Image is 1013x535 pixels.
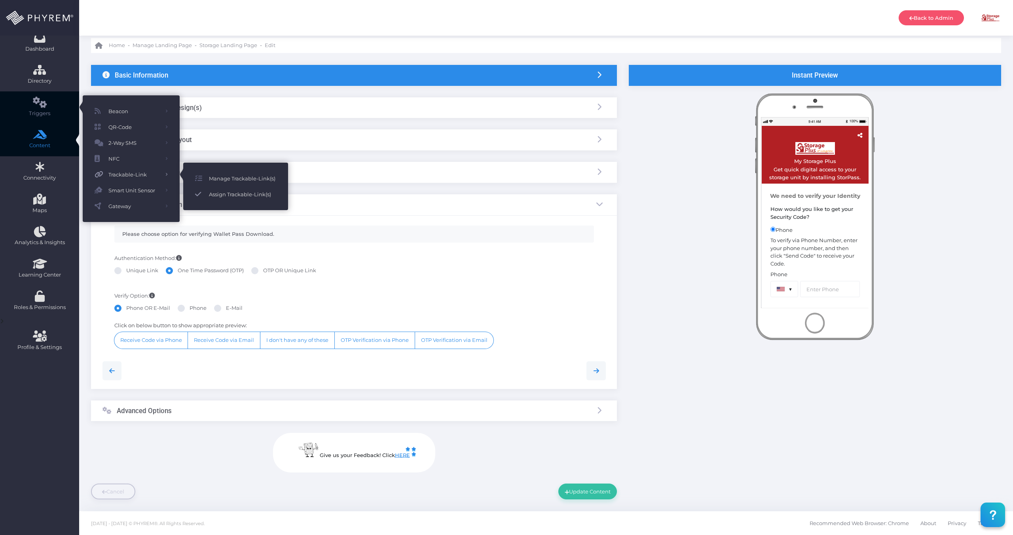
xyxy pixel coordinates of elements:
span: Beacon [108,106,160,116]
a: NFC [83,151,180,167]
a: Edit [265,38,275,53]
span: Profile & Settings [17,343,62,351]
label: Phone [178,304,207,312]
span: Learning Center [5,271,74,279]
h3: Basic Information [115,71,168,79]
span: Analytics & Insights [5,239,74,247]
button: Receive Code via Phone [114,332,188,349]
h3: Advanced Options [117,407,172,415]
a: Smart Unit Sensor [83,182,180,198]
span: Trackable-Link [108,169,160,180]
label: OTP OR Unique Link [251,267,316,275]
button: Receive Code via Email [188,332,260,349]
li: - [127,42,131,49]
label: Authentication Method: [114,254,182,262]
a: Home [95,38,125,53]
span: Roles & Permissions [5,304,74,311]
span: Storage Landing Page [199,42,257,49]
li: - [193,42,198,49]
a: Assign Trackable-Link(s) [183,186,288,202]
span: Give us your Feedback! Click [320,452,410,458]
label: Unique Link [114,267,158,275]
a: Back to Admin [899,10,964,25]
a: Beacon [83,103,180,119]
a: 2-Way SMS [83,135,180,151]
a: Gateway [83,198,180,214]
span: Maps [32,207,47,214]
span: Triggers [5,110,74,118]
a: Privacy [948,511,966,535]
a: Storage Landing Page [199,38,257,53]
a: Trackable-Link [83,167,180,182]
label: Verify Option: [114,292,155,300]
span: Connectivity [5,174,74,182]
span: QR-Code [108,122,160,132]
span: Home [109,42,125,49]
span: Dashboard [25,45,54,53]
h3: Instant Preview [792,71,838,79]
label: Phone OR E-Mail [114,304,170,312]
a: Cancel [91,484,135,499]
a: Manage Landing Page [133,38,192,53]
div: ... [114,332,494,349]
li: - [259,42,263,49]
span: Assign Trackable-Link(s) [209,189,276,199]
span: About [920,515,936,531]
a: T&C [978,511,988,535]
span: NFC [108,154,160,164]
span: Manage Landing Page [133,42,192,49]
span: Directory [5,77,74,85]
span: Recommended Web Browser: Chrome [810,515,909,531]
span: Manage Trackable-Link(s) [209,173,276,184]
span: Content [5,142,74,150]
button: Update Content [558,484,617,499]
span: 2-Way SMS [108,138,160,148]
button: I don't have any of these [260,332,334,349]
span: Privacy [948,515,966,531]
a: HERE [395,452,410,458]
span: T&C [978,515,988,531]
a: QR-Code [83,119,180,135]
label: Click on below button to show appropriate preview: [114,322,247,330]
span: Smart Unit Sensor [108,185,160,195]
a: About [920,511,936,535]
button: OTP Verification via Phone [335,332,415,349]
a: Recommended Web Browser: Chrome [810,511,909,535]
button: OTP Verification via Email [415,332,493,349]
span: [DATE] - [DATE] © PHYREM®. All Rights Reserved. [91,521,205,526]
label: One Time Password (OTP) [166,267,244,275]
a: Manage Trackable-Link(s) [183,171,288,186]
label: E-Mail [214,304,243,312]
div: Please choose option for verifying Wallet Pass Download. [114,226,594,243]
span: Edit [265,42,275,49]
span: Gateway [108,201,160,211]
